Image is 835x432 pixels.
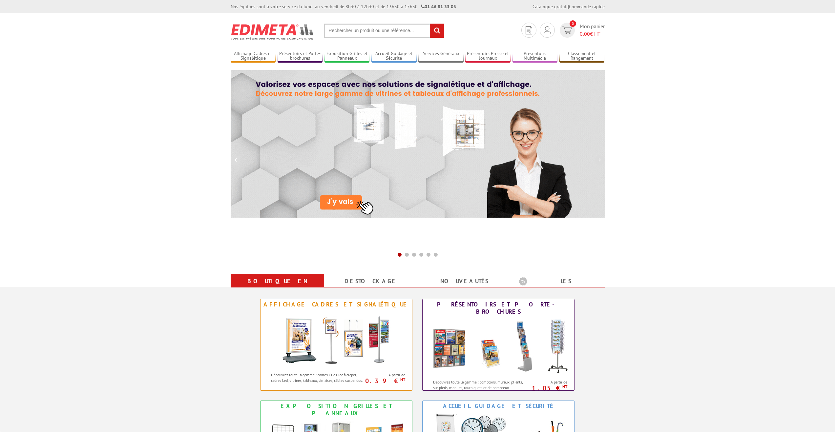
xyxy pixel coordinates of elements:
div: Exposition Grilles et Panneaux [262,403,410,417]
p: Découvrez toute la gamme : cadres Clic-Clac à clapet, cadres Led, vitrines, tableaux, cimaises, c... [271,372,365,383]
img: Présentoir, panneau, stand - Edimeta - PLV, affichage, mobilier bureau, entreprise [231,20,314,44]
div: Accueil Guidage et Sécurité [424,403,573,410]
span: A partir de [366,372,406,378]
a: Classement et Rangement [559,51,605,62]
b: Les promotions [519,275,601,288]
img: Affichage Cadres et Signalétique [276,310,397,369]
img: devis rapide [544,26,551,34]
a: Présentoirs et Porte-brochures [278,51,323,62]
span: Mon panier [580,23,605,38]
p: Découvrez toute la gamme : comptoirs, muraux, pliants, sur pieds, mobiles, tourniquets et de nomb... [433,379,527,396]
a: Catalogue gratuit [532,4,568,10]
a: Boutique en ligne [239,275,316,299]
a: Les promotions [519,275,597,299]
input: Rechercher un produit ou une référence... [324,24,444,38]
input: rechercher [430,24,444,38]
a: devis rapide 0 Mon panier 0,00€ HT [558,23,605,38]
a: Affichage Cadres et Signalétique Affichage Cadres et Signalétique Découvrez toute la gamme : cadr... [260,299,412,391]
span: € HT [580,30,605,38]
a: Accueil Guidage et Sécurité [371,51,417,62]
div: | [532,3,605,10]
img: devis rapide [562,27,572,34]
span: A partir de [529,380,568,385]
img: Présentoirs et Porte-brochures [426,317,571,376]
div: Présentoirs et Porte-brochures [424,301,573,315]
span: 0,00 [580,30,590,37]
a: Exposition Grilles et Panneaux [324,51,370,62]
p: 1.05 € [525,386,568,390]
a: nouveautés [426,275,503,287]
a: Services Généraux [418,51,464,62]
a: Présentoirs et Porte-brochures Présentoirs et Porte-brochures Découvrez toute la gamme : comptoir... [422,299,574,391]
div: Affichage Cadres et Signalétique [262,301,410,308]
strong: 01 46 81 33 03 [421,4,456,10]
sup: HT [562,384,567,389]
a: Présentoirs Multimédia [512,51,558,62]
sup: HT [400,377,405,382]
div: Nos équipes sont à votre service du lundi au vendredi de 8h30 à 12h30 et de 13h30 à 17h30 [231,3,456,10]
img: devis rapide [526,26,532,34]
span: 0 [570,20,576,27]
a: Affichage Cadres et Signalétique [231,51,276,62]
a: Destockage [332,275,410,287]
a: Commande rapide [569,4,605,10]
a: Présentoirs Presse et Journaux [465,51,511,62]
p: 0.39 € [363,379,406,383]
